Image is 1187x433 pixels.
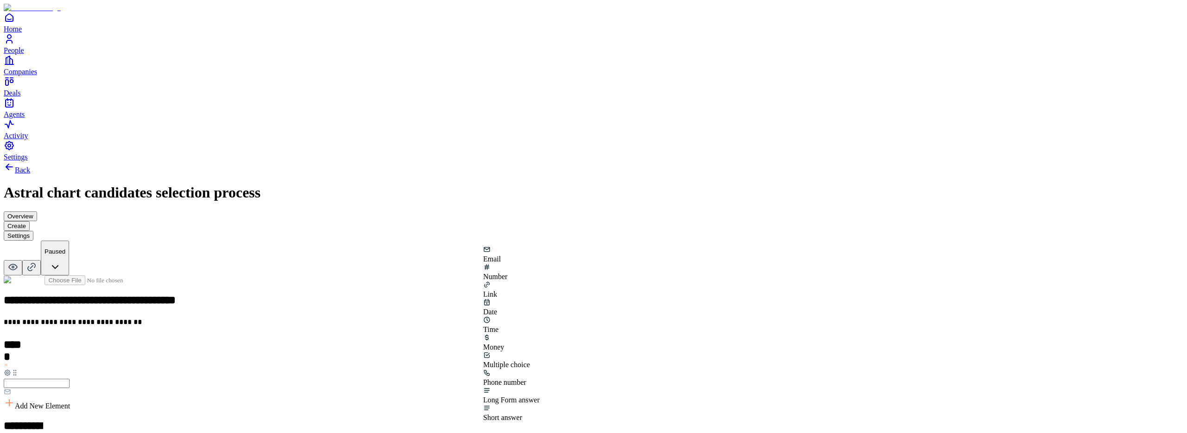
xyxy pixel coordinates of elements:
h1: Astral chart candidates selection process [4,184,1183,201]
span: Settings [4,153,28,161]
div: Money [483,343,540,351]
span: Add New Element [15,402,70,410]
div: Phone number [483,378,540,387]
div: Short answer [483,414,540,422]
a: Activity [4,119,1183,140]
div: Link [483,281,540,299]
div: Email [483,255,540,263]
span: People [4,46,24,54]
span: Activity [4,132,28,140]
div: Number [483,273,540,281]
div: Date [483,299,540,316]
a: Companies [4,55,1183,76]
a: Deals [4,76,1183,97]
div: Money [483,334,540,351]
div: Multiple choice [483,351,540,369]
div: Phone number [483,369,540,387]
a: Back [4,166,30,174]
div: Date [483,308,540,316]
a: Agents [4,97,1183,118]
a: Home [4,12,1183,33]
img: Form Logo [4,276,45,284]
button: Settings [4,231,33,241]
div: Link [483,290,540,299]
div: Time [483,316,540,334]
a: People [4,33,1183,54]
div: Time [483,325,540,334]
div: Long Form answer [483,396,540,404]
div: Short answer [483,404,540,422]
div: Email [483,246,540,263]
button: Overview [4,211,37,221]
span: Deals [4,89,20,97]
div: Number [483,263,540,281]
a: Settings [4,140,1183,161]
span: Agents [4,110,25,118]
button: Create [4,221,30,231]
span: Companies [4,68,37,76]
span: Home [4,25,22,33]
div: Long Form answer [483,387,540,404]
div: Multiple choice [483,361,540,369]
img: Item Brain Logo [4,4,61,12]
